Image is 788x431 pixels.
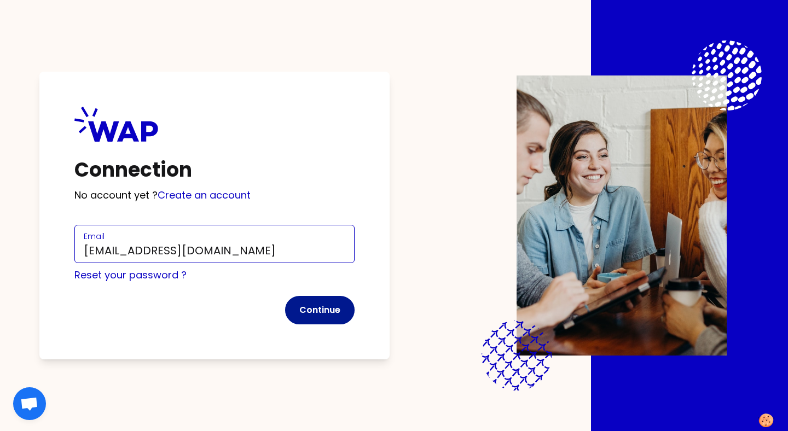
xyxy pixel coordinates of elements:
[74,188,355,203] p: No account yet ?
[74,268,187,282] a: Reset your password ?
[285,296,355,324] button: Continue
[158,188,251,202] a: Create an account
[13,387,46,420] div: Open chat
[74,159,355,181] h1: Connection
[517,75,727,356] img: Description
[84,231,105,242] label: Email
